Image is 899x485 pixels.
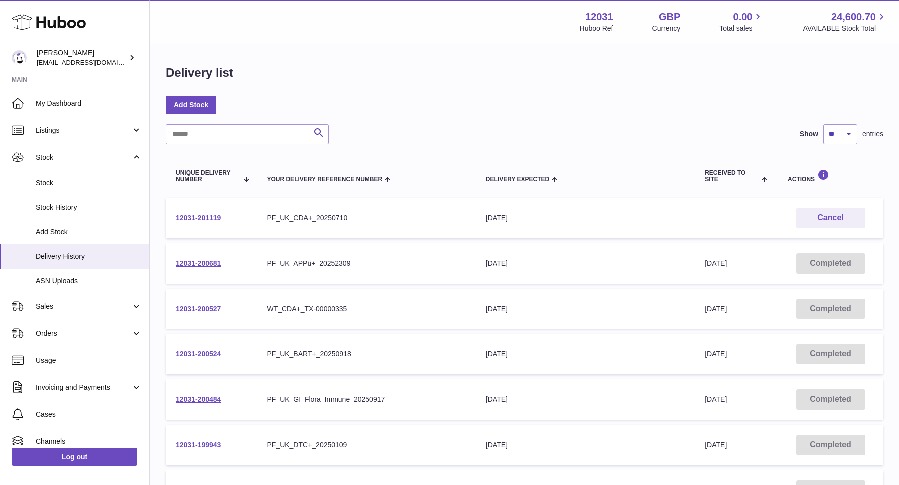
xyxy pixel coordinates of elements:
[267,304,465,314] div: WT_CDA+_TX-00000335
[719,24,764,33] span: Total sales
[37,48,127,67] div: [PERSON_NAME]
[176,214,221,222] a: 12031-201119
[788,169,873,183] div: Actions
[486,304,685,314] div: [DATE]
[36,99,142,108] span: My Dashboard
[176,305,221,313] a: 12031-200527
[36,153,131,162] span: Stock
[705,350,727,358] span: [DATE]
[267,440,465,450] div: PF_UK_DTC+_20250109
[705,259,727,267] span: [DATE]
[580,24,613,33] div: Huboo Ref
[733,10,753,24] span: 0.00
[37,58,147,66] span: [EMAIL_ADDRESS][DOMAIN_NAME]
[267,395,465,404] div: PF_UK_GI_Flora_Immune_20250917
[12,50,27,65] img: admin@makewellforyou.com
[486,440,685,450] div: [DATE]
[486,259,685,268] div: [DATE]
[36,329,131,338] span: Orders
[36,410,142,419] span: Cases
[36,126,131,135] span: Listings
[267,349,465,359] div: PF_UK_BART+_20250918
[486,176,549,183] span: Delivery Expected
[705,441,727,449] span: [DATE]
[36,437,142,446] span: Channels
[705,305,727,313] span: [DATE]
[831,10,876,24] span: 24,600.70
[36,302,131,311] span: Sales
[267,176,382,183] span: Your Delivery Reference Number
[659,10,680,24] strong: GBP
[36,276,142,286] span: ASN Uploads
[36,178,142,188] span: Stock
[176,259,221,267] a: 12031-200681
[36,383,131,392] span: Invoicing and Payments
[36,203,142,212] span: Stock History
[267,259,465,268] div: PF_UK_APPü+_20252309
[12,448,137,466] a: Log out
[36,356,142,365] span: Usage
[803,10,887,33] a: 24,600.70 AVAILABLE Stock Total
[176,170,238,183] span: Unique Delivery Number
[719,10,764,33] a: 0.00 Total sales
[36,252,142,261] span: Delivery History
[652,24,681,33] div: Currency
[486,349,685,359] div: [DATE]
[585,10,613,24] strong: 12031
[796,208,865,228] button: Cancel
[36,227,142,237] span: Add Stock
[176,350,221,358] a: 12031-200524
[176,395,221,403] a: 12031-200484
[705,170,759,183] span: Received to Site
[166,65,233,81] h1: Delivery list
[800,129,818,139] label: Show
[705,395,727,403] span: [DATE]
[486,395,685,404] div: [DATE]
[862,129,883,139] span: entries
[267,213,465,223] div: PF_UK_CDA+_20250710
[166,96,216,114] a: Add Stock
[176,441,221,449] a: 12031-199943
[486,213,685,223] div: [DATE]
[803,24,887,33] span: AVAILABLE Stock Total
